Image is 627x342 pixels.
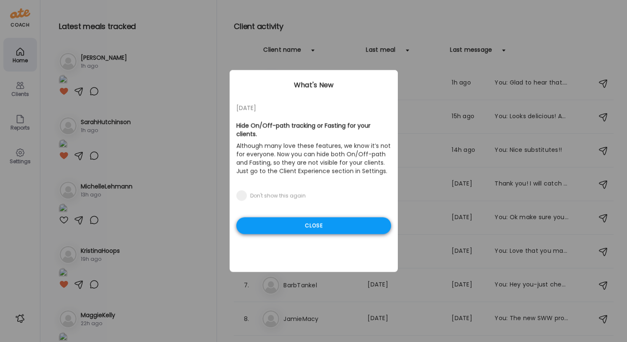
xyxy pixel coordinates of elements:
[230,80,398,90] div: What's New
[236,140,391,177] p: Although many love these features, we know it’s not for everyone. Now you can hide both On/Off-pa...
[236,217,391,234] div: Close
[250,193,306,199] div: Don't show this again
[236,103,391,113] div: [DATE]
[236,122,370,138] b: Hide On/Off-path tracking or Fasting for your clients.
